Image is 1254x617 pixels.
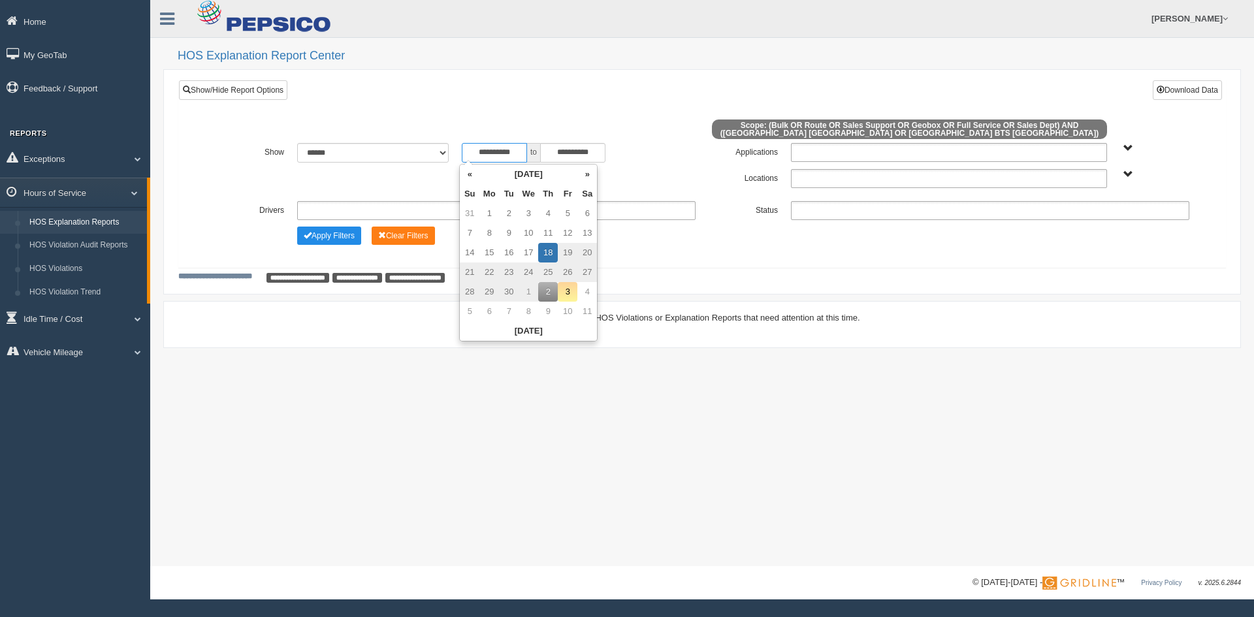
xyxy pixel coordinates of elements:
th: Mo [479,184,499,204]
span: Scope: (Bulk OR Route OR Sales Support OR Geobox OR Full Service OR Sales Dept) AND ([GEOGRAPHIC_... [712,119,1107,139]
button: Change Filter Options [297,227,361,245]
div: © [DATE]-[DATE] - ™ [973,576,1241,590]
label: Applications [702,143,784,159]
label: Status [702,201,784,217]
a: Privacy Policy [1141,579,1182,586]
th: « [460,165,479,184]
td: 23 [499,262,519,282]
td: 22 [479,262,499,282]
td: 4 [577,282,597,302]
th: » [577,165,597,184]
td: 19 [558,243,577,262]
button: Change Filter Options [372,227,435,245]
td: 20 [577,243,597,262]
td: 9 [499,223,519,243]
td: 1 [519,282,538,302]
td: 6 [577,204,597,223]
img: Gridline [1042,577,1116,590]
td: 15 [479,243,499,262]
th: We [519,184,538,204]
th: Sa [577,184,597,204]
td: 12 [558,223,577,243]
td: 5 [460,302,479,321]
td: 9 [538,302,558,321]
td: 17 [519,243,538,262]
a: HOS Violation Trend [24,281,147,304]
label: Locations [702,169,784,185]
td: 16 [499,243,519,262]
td: 1 [479,204,499,223]
th: Tu [499,184,519,204]
th: Su [460,184,479,204]
td: 25 [538,262,558,282]
th: [DATE] [479,165,577,184]
th: Th [538,184,558,204]
a: Show/Hide Report Options [179,80,287,100]
a: HOS Violation Audit Reports [24,234,147,257]
td: 7 [460,223,479,243]
span: v. 2025.6.2844 [1198,579,1241,586]
td: 7 [499,302,519,321]
th: Fr [558,184,577,204]
td: 24 [519,262,538,282]
span: to [527,143,540,163]
td: 11 [577,302,597,321]
td: 11 [538,223,558,243]
a: HOS Violations [24,257,147,281]
a: HOS Explanation Reports [24,211,147,234]
td: 3 [558,282,577,302]
td: 10 [519,223,538,243]
td: 29 [479,282,499,302]
td: 10 [558,302,577,321]
td: 27 [577,262,597,282]
td: 8 [519,302,538,321]
td: 30 [499,282,519,302]
td: 4 [538,204,558,223]
td: 2 [538,282,558,302]
td: 26 [558,262,577,282]
h2: HOS Explanation Report Center [178,50,1241,63]
td: 14 [460,243,479,262]
td: 8 [479,223,499,243]
td: 5 [558,204,577,223]
td: 31 [460,204,479,223]
td: 6 [479,302,499,321]
label: Show [208,143,291,159]
td: 18 [538,243,558,262]
td: 3 [519,204,538,223]
td: 2 [499,204,519,223]
label: Drivers [208,201,291,217]
td: 28 [460,282,479,302]
button: Download Data [1153,80,1222,100]
td: 13 [577,223,597,243]
div: There are no HOS Violations or Explanation Reports that need attention at this time. [178,311,1226,324]
td: 21 [460,262,479,282]
th: [DATE] [460,321,597,341]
